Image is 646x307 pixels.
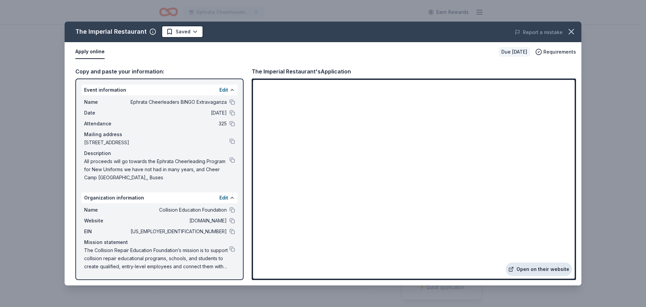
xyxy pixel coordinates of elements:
div: The Imperial Restaurant [75,26,147,37]
div: Description [84,149,235,157]
div: Copy and paste your information: [75,67,244,76]
span: Ephrata Cheerleaders BINGO Extravaganza [129,98,227,106]
div: Due [DATE] [499,47,530,57]
div: Mailing address [84,130,235,139]
span: Date [84,109,129,117]
div: Organization information [81,192,238,203]
span: Saved [176,28,190,36]
span: [US_EMPLOYER_IDENTIFICATION_NUMBER] [129,227,227,236]
span: Website [84,217,129,225]
span: 325 [129,120,227,128]
button: Edit [219,194,228,202]
span: Name [84,206,129,214]
button: Saved [161,26,203,38]
span: Requirements [543,48,576,56]
button: Report a mistake [515,28,563,36]
span: [DATE] [129,109,227,117]
span: Attendance [84,120,129,128]
span: [DOMAIN_NAME] [129,217,227,225]
span: The Collision Repair Education Foundation’s mission is to support collision repair educational pr... [84,246,229,271]
button: Requirements [535,48,576,56]
button: Apply online [75,45,105,59]
div: Mission statement [84,238,235,246]
span: [STREET_ADDRESS] [84,139,229,147]
span: Collision Education Foundation [129,206,227,214]
div: Event information [81,85,238,95]
span: All proceeds will go towards the Ephrata Cheerleading Program for New Uniforms we have not had in... [84,157,229,182]
span: EIN [84,227,129,236]
button: Edit [219,86,228,94]
a: Open on their website [506,263,572,276]
div: The Imperial Restaurant's Application [252,67,351,76]
span: Name [84,98,129,106]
